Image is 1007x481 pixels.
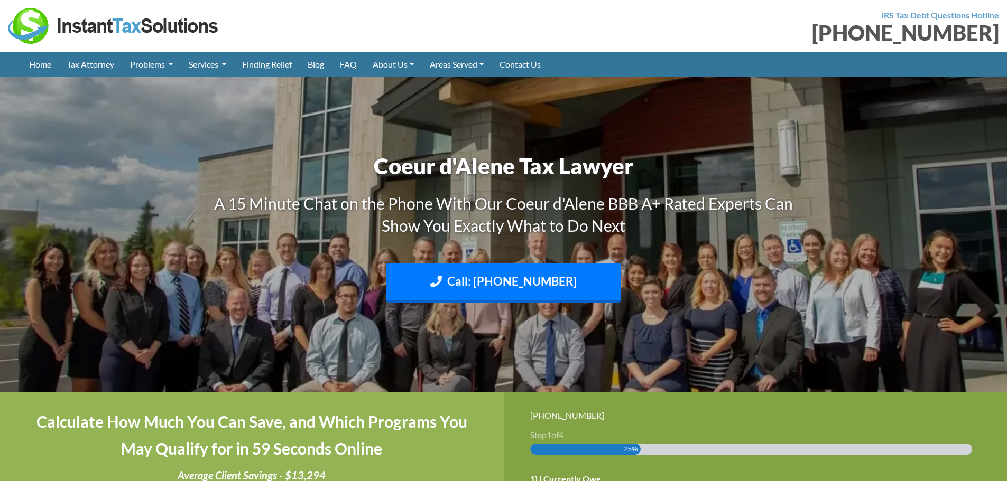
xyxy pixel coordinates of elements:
[386,263,621,303] a: Call: [PHONE_NUMBER]
[332,52,365,77] a: FAQ
[26,408,477,462] h4: Calculate How Much You Can Save, and Which Programs You May Qualify for in 59 Seconds Online
[181,52,234,77] a: Services
[8,20,219,30] a: Instant Tax Solutions Logo
[210,150,797,182] h1: Coeur d'Alene Tax Lawyer
[300,52,332,77] a: Blog
[210,192,797,237] h3: A 15 Minute Chat on the Phone With Our Coeur d'Alene BBB A+ Rated Experts Can Show You Exactly Wh...
[234,52,300,77] a: Finding Relief
[624,444,638,455] span: 25%
[530,431,981,439] h3: Step of
[547,430,551,440] span: 1
[559,430,563,440] span: 4
[512,22,1000,43] div: [PHONE_NUMBER]
[122,52,181,77] a: Problems
[365,52,422,77] a: About Us
[21,52,59,77] a: Home
[422,52,492,77] a: Areas Served
[530,408,981,422] div: [PHONE_NUMBER]
[881,10,999,20] strong: IRS Tax Debt Questions Hotline
[59,52,122,77] a: Tax Attorney
[492,52,549,77] a: Contact Us
[8,8,219,44] img: Instant Tax Solutions Logo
